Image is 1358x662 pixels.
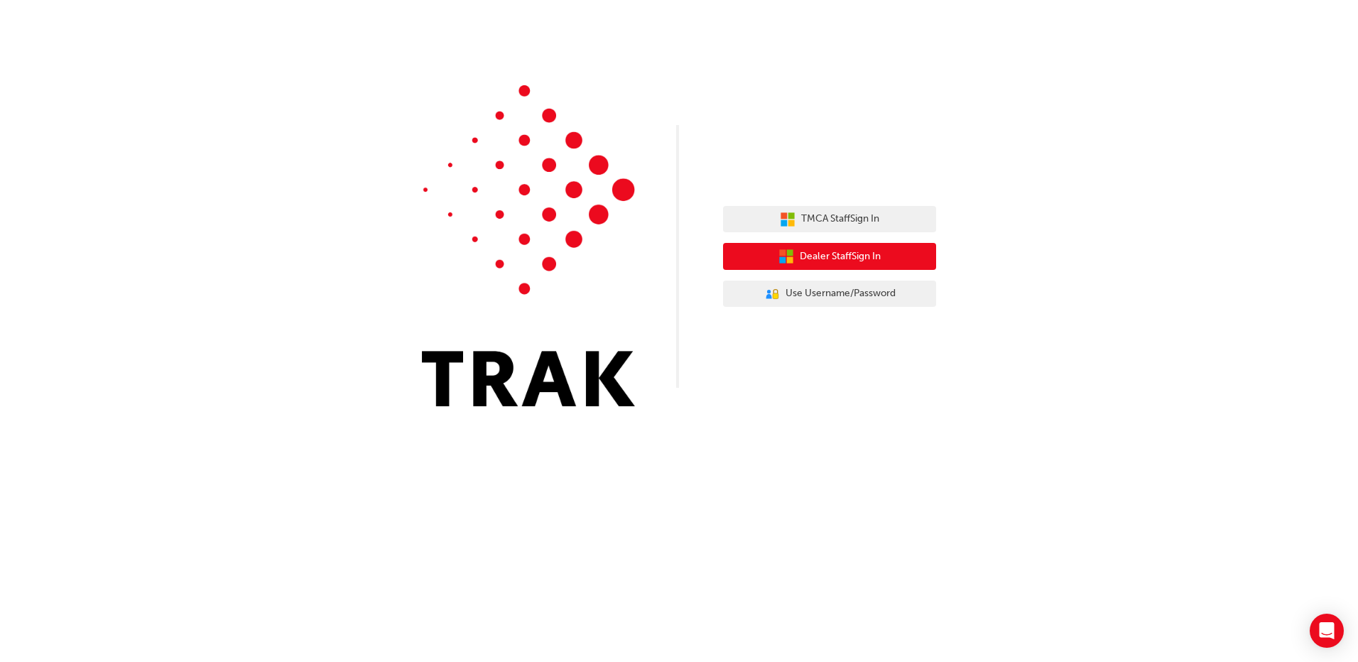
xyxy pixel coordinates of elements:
img: Trak [422,85,635,406]
button: TMCA StaffSign In [723,206,936,233]
button: Use Username/Password [723,281,936,308]
button: Dealer StaffSign In [723,243,936,270]
span: TMCA Staff Sign In [801,211,879,227]
div: Open Intercom Messenger [1310,614,1344,648]
span: Dealer Staff Sign In [800,249,881,265]
span: Use Username/Password [786,286,896,302]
